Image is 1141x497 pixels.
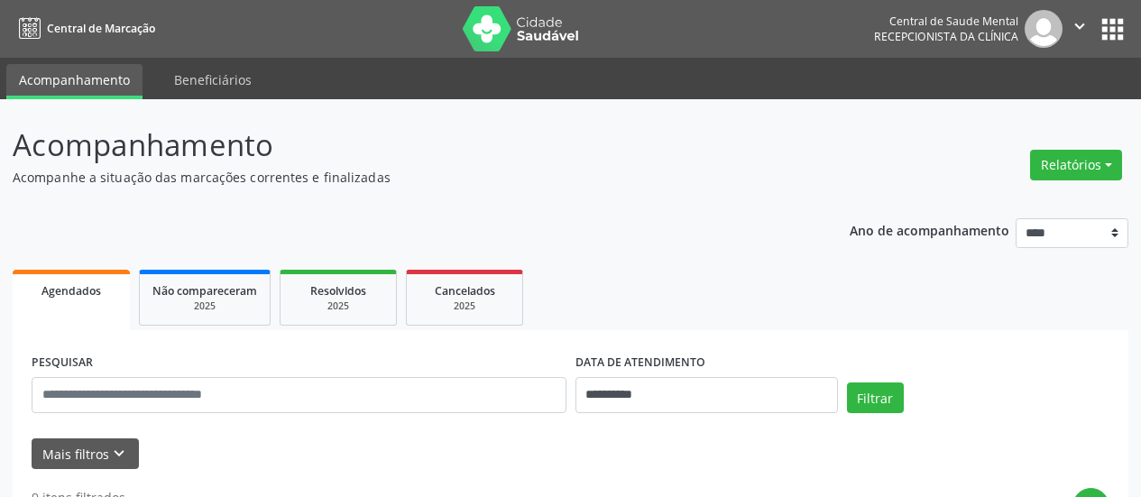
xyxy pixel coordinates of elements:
[1097,14,1128,45] button: apps
[435,283,495,299] span: Cancelados
[32,349,93,377] label: PESQUISAR
[1063,10,1097,48] button: 
[1030,150,1122,180] button: Relatórios
[13,123,794,168] p: Acompanhamento
[109,444,129,464] i: keyboard_arrow_down
[47,21,155,36] span: Central de Marcação
[13,14,155,43] a: Central de Marcação
[152,299,257,313] div: 2025
[419,299,510,313] div: 2025
[161,64,264,96] a: Beneficiários
[575,349,705,377] label: DATA DE ATENDIMENTO
[310,283,366,299] span: Resolvidos
[6,64,143,99] a: Acompanhamento
[847,382,904,413] button: Filtrar
[293,299,383,313] div: 2025
[1025,10,1063,48] img: img
[41,283,101,299] span: Agendados
[152,283,257,299] span: Não compareceram
[1070,16,1090,36] i: 
[874,29,1018,44] span: Recepcionista da clínica
[874,14,1018,29] div: Central de Saude Mental
[850,218,1009,241] p: Ano de acompanhamento
[32,438,139,470] button: Mais filtroskeyboard_arrow_down
[13,168,794,187] p: Acompanhe a situação das marcações correntes e finalizadas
